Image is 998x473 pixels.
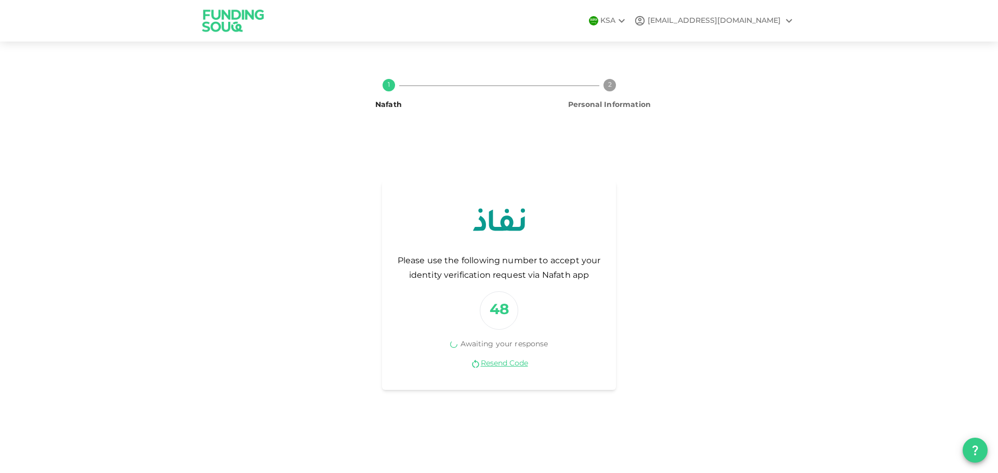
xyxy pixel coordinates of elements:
[395,254,603,283] span: Please use the following number to accept your identity verification request via Nafath app
[481,359,528,369] a: Resend Code
[963,438,988,463] button: question
[461,341,548,348] span: Awaiting your response
[648,16,781,26] div: [EMAIL_ADDRESS][DOMAIN_NAME]
[388,82,390,88] text: 1
[490,303,509,317] span: 48
[473,194,525,246] img: nafathlogo
[375,101,402,109] span: Nafath
[568,101,651,109] span: Personal Information
[608,82,611,88] text: 2
[600,15,628,27] div: KSA
[589,16,598,25] img: flag-sa.b9a346574cdc8950dd34b50780441f57.svg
